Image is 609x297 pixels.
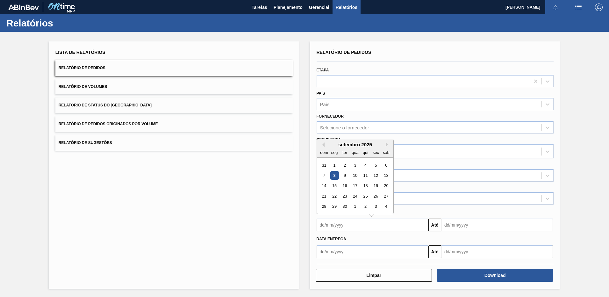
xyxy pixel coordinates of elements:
[340,148,349,157] div: ter
[330,148,339,157] div: seg
[340,182,349,190] div: Choose terça-feira, 16 de setembro de 2025
[317,91,325,96] label: País
[371,148,380,157] div: sex
[595,4,603,11] img: Logout
[340,161,349,170] div: Choose terça-feira, 2 de setembro de 2025
[320,192,328,200] div: Choose domingo, 21 de setembro de 2025
[59,141,112,145] span: Relatório de Sugestões
[330,182,339,190] div: Choose segunda-feira, 15 de setembro de 2025
[340,202,349,211] div: Choose terça-feira, 30 de setembro de 2025
[371,192,380,200] div: Choose sexta-feira, 26 de setembro de 2025
[330,202,339,211] div: Choose segunda-feira, 29 de setembro de 2025
[575,4,582,11] img: userActions
[437,269,553,282] button: Download
[351,161,359,170] div: Choose quarta-feira, 3 de setembro de 2025
[316,269,432,282] button: Limpar
[361,171,369,180] div: Choose quinta-feira, 11 de setembro de 2025
[351,192,359,200] div: Choose quarta-feira, 24 de setembro de 2025
[55,79,293,95] button: Relatório de Volumes
[320,182,328,190] div: Choose domingo, 14 de setembro de 2025
[59,103,152,107] span: Relatório de Status do [GEOGRAPHIC_DATA]
[361,148,369,157] div: qui
[317,68,329,72] label: Etapa
[382,192,390,200] div: Choose sábado, 27 de setembro de 2025
[382,161,390,170] div: Choose sábado, 6 de setembro de 2025
[309,4,329,11] span: Gerencial
[340,171,349,180] div: Choose terça-feira, 9 de setembro de 2025
[317,142,393,147] div: setembro 2025
[59,122,158,126] span: Relatório de Pedidos Originados por Volume
[371,202,380,211] div: Choose sexta-feira, 3 de outubro de 2025
[361,192,369,200] div: Choose quinta-feira, 25 de setembro de 2025
[55,60,293,76] button: Relatório de Pedidos
[55,116,293,132] button: Relatório de Pedidos Originados por Volume
[320,102,330,107] div: País
[8,4,39,10] img: TNhmsLtSVTkK8tSr43FrP2fwEKptu5GPRR3wAAAABJRU5ErkJggg==
[382,182,390,190] div: Choose sábado, 20 de setembro de 2025
[330,171,339,180] div: Choose segunda-feira, 8 de setembro de 2025
[428,245,441,258] button: Até
[55,135,293,151] button: Relatório de Sugestões
[361,161,369,170] div: Choose quinta-feira, 4 de setembro de 2025
[336,4,357,11] span: Relatórios
[59,84,107,89] span: Relatório de Volumes
[361,182,369,190] div: Choose quinta-feira, 18 de setembro de 2025
[382,202,390,211] div: Choose sábado, 4 de outubro de 2025
[351,171,359,180] div: Choose quarta-feira, 10 de setembro de 2025
[371,182,380,190] div: Choose sexta-feira, 19 de setembro de 2025
[351,182,359,190] div: Choose quarta-feira, 17 de setembro de 2025
[55,50,105,55] span: Lista de Relatórios
[382,148,390,157] div: sab
[386,142,390,147] button: Next Month
[441,245,553,258] input: dd/mm/yyyy
[371,161,380,170] div: Choose sexta-feira, 5 de setembro de 2025
[351,148,359,157] div: qua
[319,160,391,212] div: month 2025-09
[320,171,328,180] div: Choose domingo, 7 de setembro de 2025
[317,245,428,258] input: dd/mm/yyyy
[6,19,119,27] h1: Relatórios
[317,237,346,241] span: Data entrega
[320,125,369,130] div: Selecione o fornecedor
[340,192,349,200] div: Choose terça-feira, 23 de setembro de 2025
[55,98,293,113] button: Relatório de Status do [GEOGRAPHIC_DATA]
[361,202,369,211] div: Choose quinta-feira, 2 de outubro de 2025
[351,202,359,211] div: Choose quarta-feira, 1 de outubro de 2025
[274,4,303,11] span: Planejamento
[320,202,328,211] div: Choose domingo, 28 de setembro de 2025
[252,4,267,11] span: Tarefas
[382,171,390,180] div: Choose sábado, 13 de setembro de 2025
[317,114,344,119] label: Fornecedor
[317,137,341,142] label: Cervejaria
[371,171,380,180] div: Choose sexta-feira, 12 de setembro de 2025
[320,161,328,170] div: Choose domingo, 31 de agosto de 2025
[330,192,339,200] div: Choose segunda-feira, 22 de setembro de 2025
[320,148,328,157] div: dom
[320,142,325,147] button: Previous Month
[545,3,566,12] button: Notificações
[317,219,428,231] input: dd/mm/yyyy
[441,219,553,231] input: dd/mm/yyyy
[330,161,339,170] div: Choose segunda-feira, 1 de setembro de 2025
[428,219,441,231] button: Até
[317,50,371,55] span: Relatório de Pedidos
[59,66,105,70] span: Relatório de Pedidos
